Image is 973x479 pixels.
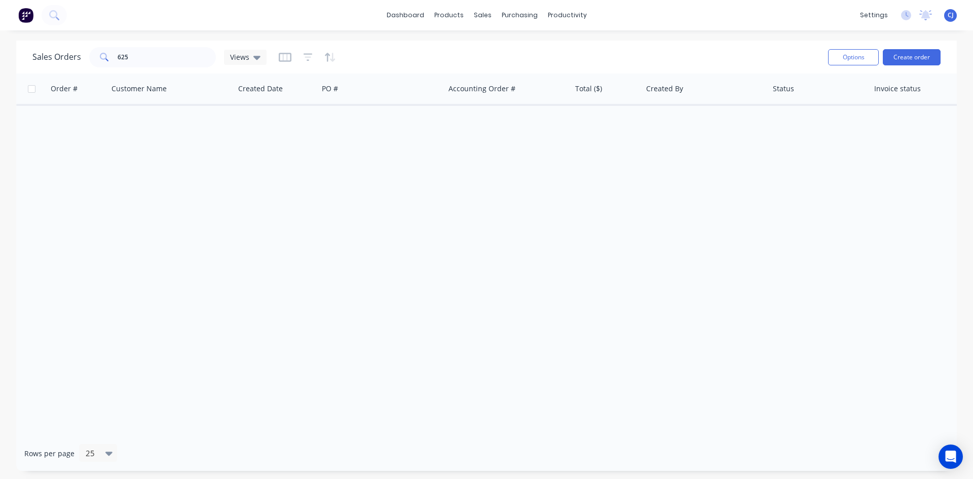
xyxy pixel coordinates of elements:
span: CJ [948,11,954,20]
span: Rows per page [24,449,74,459]
div: Status [773,84,794,94]
div: settings [855,8,893,23]
img: Factory [18,8,33,23]
div: Customer Name [111,84,167,94]
button: Options [828,49,879,65]
div: PO # [322,84,338,94]
div: productivity [543,8,592,23]
div: Order # [51,84,78,94]
div: Open Intercom Messenger [939,445,963,469]
div: Created Date [238,84,283,94]
div: Accounting Order # [448,84,515,94]
input: Search... [118,47,216,67]
h1: Sales Orders [32,52,81,62]
a: dashboard [382,8,429,23]
div: purchasing [497,8,543,23]
div: Total ($) [575,84,602,94]
div: Invoice status [874,84,921,94]
button: Create order [883,49,941,65]
div: sales [469,8,497,23]
span: Views [230,52,249,62]
div: products [429,8,469,23]
div: Created By [646,84,683,94]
